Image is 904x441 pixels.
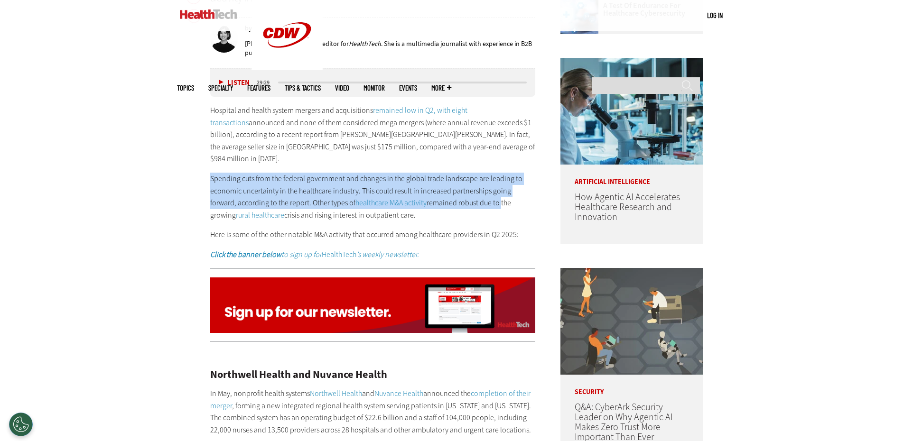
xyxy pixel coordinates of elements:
[210,105,467,128] a: remained low in Q2, with eight transactions
[210,249,281,259] strong: Click the banner below
[252,63,323,73] a: CDW
[560,58,703,165] img: scientist looks through microscope in lab
[236,210,284,220] a: rural healthcare
[707,10,723,20] div: User menu
[707,11,723,19] a: Log in
[210,249,322,259] em: to sign up for
[285,84,321,92] a: Tips & Tactics
[374,388,423,398] a: Nuvance Health
[210,388,531,411] a: completion of their merger
[210,249,419,259] a: Click the banner belowto sign up forHealthTech’s weekly newsletter.
[210,229,536,241] p: Here is some of the other notable M&A activity that occurred among healthcare providers in Q2 2025:
[399,84,417,92] a: Events
[247,84,270,92] a: Features
[355,198,427,208] a: healthcare M&A activity
[575,191,680,223] a: How Agentic AI Accelerates Healthcare Research and Innovation
[210,369,536,380] h2: Northwell Health and Nuvance Health
[431,84,451,92] span: More
[363,84,385,92] a: MonITor
[210,104,536,165] p: Hospital and health system mergers and acquisitions announced and none of them considered mega me...
[335,84,349,92] a: Video
[177,84,194,92] span: Topics
[560,268,703,375] img: Group of humans and robots accessing a network
[180,9,237,19] img: Home
[9,413,33,436] div: Cookies Settings
[560,375,703,395] p: Security
[210,277,536,333] img: ht_newsletter_animated_q424_signup_desktop
[310,388,362,398] a: Northwell Health
[210,387,536,436] p: In May, nonprofit health systems and announced the , forming a new integrated regional health sys...
[210,173,536,221] p: Spending cuts from the federal government and changes in the global trade landscape are leading t...
[9,413,33,436] button: Open Preferences
[208,84,233,92] span: Specialty
[560,165,703,185] p: Artificial Intelligence
[356,249,419,259] em: ’s weekly newsletter.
